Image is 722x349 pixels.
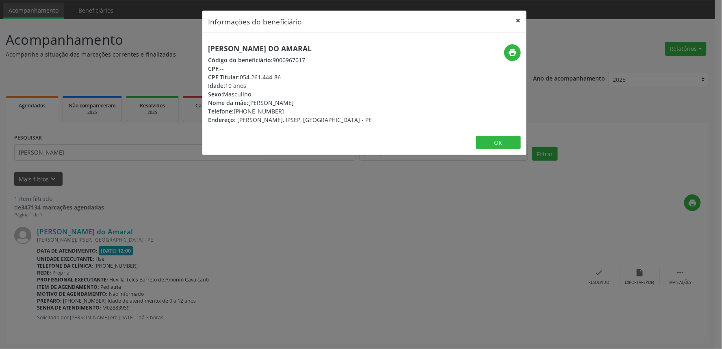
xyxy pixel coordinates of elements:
div: [PERSON_NAME] [208,98,372,107]
span: Código do beneficiário: [208,56,273,64]
span: Endereço: [208,116,236,124]
div: 10 anos [208,81,372,90]
span: Nome da mãe: [208,99,248,107]
button: OK [476,136,521,150]
i: print [508,48,517,57]
span: Telefone: [208,107,234,115]
div: [PHONE_NUMBER] [208,107,372,116]
span: Idade: [208,82,225,89]
div: -- [208,64,372,73]
button: Close [510,11,527,31]
h5: [PERSON_NAME] do Amaral [208,44,372,53]
span: CPF: [208,65,220,72]
span: [PERSON_NAME], IPSEP, [GEOGRAPHIC_DATA] - PE [237,116,372,124]
span: CPF Titular: [208,73,240,81]
div: 054.261.444-86 [208,73,372,81]
h5: Informações do beneficiário [208,16,302,27]
div: 9000967017 [208,56,372,64]
div: Masculino [208,90,372,98]
button: print [504,44,521,61]
span: Sexo: [208,90,223,98]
